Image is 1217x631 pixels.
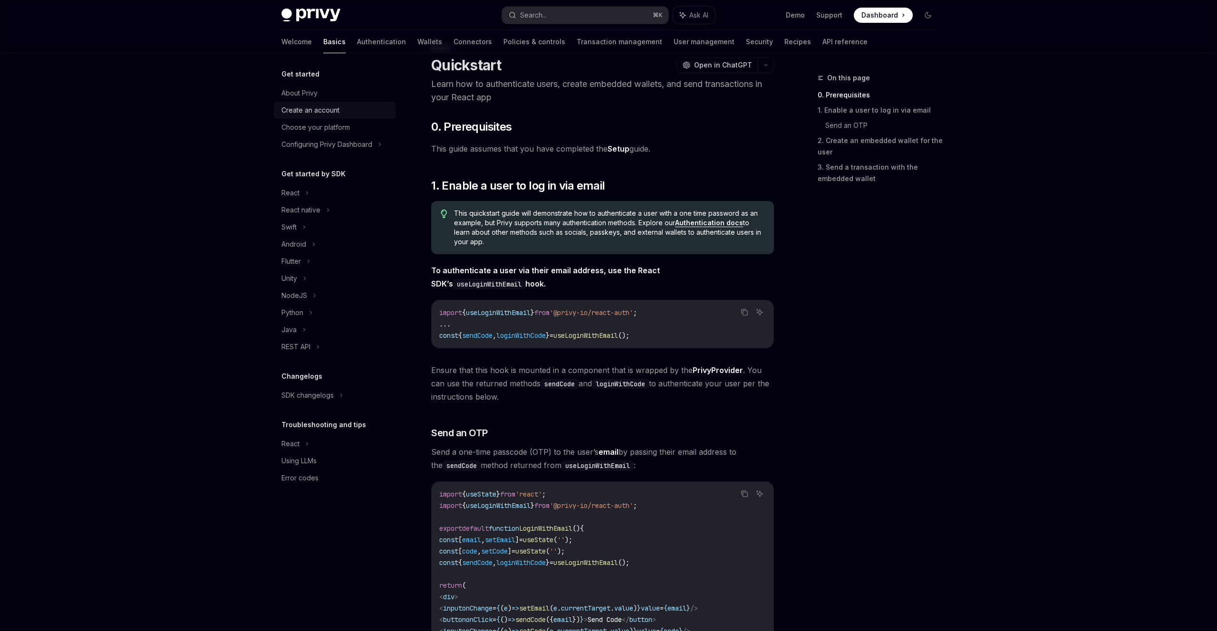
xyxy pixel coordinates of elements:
span: email [553,615,572,624]
span: [ [458,535,462,544]
span: value [641,604,660,612]
span: , [493,331,496,340]
a: User management [674,30,734,53]
span: = [660,604,664,612]
span: } [546,558,550,567]
span: < [439,615,443,624]
span: { [496,615,500,624]
h1: Quickstart [431,57,502,74]
span: { [462,501,466,510]
span: ] [515,535,519,544]
div: Error codes [281,472,319,484]
span: > [652,615,656,624]
span: from [534,308,550,317]
span: , [477,547,481,555]
div: Search... [520,10,547,21]
span: ( [553,535,557,544]
span: '@privy-io/react-auth' [550,308,633,317]
div: Flutter [281,256,301,267]
a: Send an OTP [825,118,943,133]
div: Create an account [281,105,339,116]
div: Configuring Privy Dashboard [281,139,372,150]
span: LoginWithEmail [519,524,572,533]
a: Support [816,10,842,20]
span: { [462,308,466,317]
span: < [439,593,443,601]
span: Send a one-time passcode (OTP) to the user’s by passing their email address to the method returne... [431,445,774,472]
span: useLoginWithEmail [466,501,531,510]
span: 'react' [515,490,542,498]
span: /> [690,604,698,612]
span: div [443,593,454,601]
div: Python [281,307,303,318]
span: const [439,535,458,544]
span: export [439,524,462,533]
span: '@privy-io/react-auth' [550,501,633,510]
span: . [557,604,561,612]
span: sendCode [462,558,493,567]
span: from [500,490,515,498]
span: ({ [546,615,553,624]
span: } [580,615,584,624]
span: Ensure that this hook is mounted in a component that is wrapped by the . You can use the returned... [431,363,774,403]
span: { [458,331,462,340]
span: setCode [481,547,508,555]
span: (); [618,558,629,567]
span: const [439,331,458,340]
a: Setup [608,144,629,154]
span: '' [550,547,557,555]
a: Security [746,30,773,53]
span: return [439,581,462,590]
span: sendCode [462,331,493,340]
span: This guide assumes that you have completed the guide. [431,142,774,155]
span: e [504,604,508,612]
span: , [493,558,496,567]
span: ); [557,547,565,555]
span: ); [565,535,572,544]
span: ; [633,308,637,317]
div: Using LLMs [281,455,317,467]
svg: Tip [441,210,447,218]
span: ] [508,547,512,555]
span: ; [633,501,637,510]
a: Authentication docs [675,219,743,227]
a: Basics [323,30,346,53]
a: Using LLMs [274,452,396,469]
div: React native [281,204,320,216]
span: < [439,604,443,612]
a: Create an account [274,102,396,119]
code: sendCode [443,460,481,471]
span: (); [618,331,629,340]
span: => [512,604,519,612]
strong: email [599,447,618,457]
img: dark logo [281,9,340,22]
span: email [667,604,686,612]
span: ( [462,581,466,590]
div: Unity [281,273,297,284]
button: Ask AI [753,488,766,500]
span: { [458,558,462,567]
div: REST API [281,341,310,353]
span: { [664,604,667,612]
span: ( [500,604,504,612]
span: } [637,604,641,612]
h5: Changelogs [281,371,322,382]
a: Demo [786,10,805,20]
span: = [550,331,553,340]
span: const [439,547,458,555]
span: [ [458,547,462,555]
span: currentTarget [561,604,610,612]
h5: Get started by SDK [281,168,346,180]
span: Send an OTP [431,426,488,440]
span: } [496,490,500,498]
p: Learn how to authenticate users, create embedded wallets, and send transactions in your React app [431,77,774,104]
span: loginWithCode [496,331,546,340]
span: } [546,331,550,340]
span: Dashboard [861,10,898,20]
span: loginWithCode [496,558,546,567]
span: = [519,535,523,544]
span: email [462,535,481,544]
code: useLoginWithEmail [453,279,525,289]
a: Wallets [417,30,442,53]
span: button [443,615,466,624]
